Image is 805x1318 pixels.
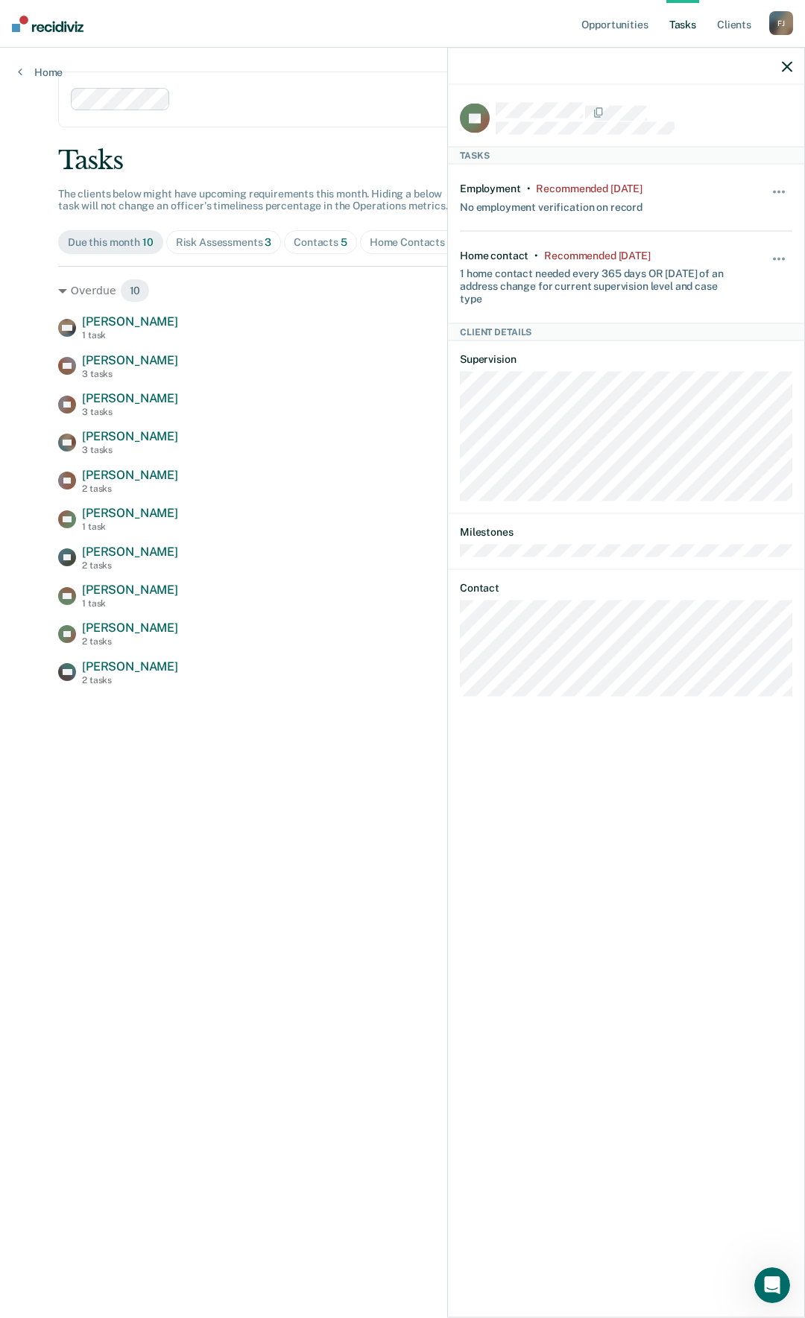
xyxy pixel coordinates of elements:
div: 2 tasks [82,636,178,647]
div: 1 task [82,522,178,532]
div: 2 tasks [82,675,178,685]
span: 5 [341,236,347,248]
div: Client Details [448,323,804,340]
div: 3 tasks [82,369,178,379]
div: 1 home contact needed every 365 days OR [DATE] of an address change for current supervision level... [460,262,737,305]
span: 10 [142,236,154,248]
div: 2 tasks [82,484,178,494]
div: Contacts [294,236,347,249]
iframe: Intercom live chat [754,1267,790,1303]
span: [PERSON_NAME] [82,583,178,597]
div: No employment verification on record [460,194,643,213]
span: [PERSON_NAME] [82,468,178,482]
div: • [527,183,531,195]
span: [PERSON_NAME] [82,314,178,329]
span: [PERSON_NAME] [82,506,178,520]
span: The clients below might have upcoming requirements this month. Hiding a below task will not chang... [58,188,448,212]
div: Tasks [58,145,747,176]
div: • [534,249,538,262]
span: [PERSON_NAME] [82,391,178,405]
dt: Milestones [460,526,792,539]
span: [PERSON_NAME] [82,429,178,443]
div: Due this month [68,236,154,249]
span: [PERSON_NAME] [82,621,178,635]
div: Recommended 2 months ago [536,183,642,195]
span: [PERSON_NAME] [82,545,178,559]
div: Overdue [58,279,747,302]
a: Home [18,66,63,79]
div: 1 task [82,330,178,340]
div: Tasks [448,146,804,164]
div: Recommended 2 months ago [544,249,650,262]
div: F J [769,11,793,35]
div: Home Contacts [370,236,454,249]
div: Home contact [460,249,528,262]
div: 2 tasks [82,560,178,571]
span: [PERSON_NAME] [82,353,178,367]
span: [PERSON_NAME] [82,659,178,674]
span: 10 [120,279,151,302]
div: 1 task [82,598,178,609]
dt: Contact [460,582,792,595]
div: Risk Assessments [176,236,272,249]
img: Recidiviz [12,16,83,32]
div: Employment [460,183,521,195]
span: 3 [265,236,271,248]
div: 3 tasks [82,407,178,417]
div: 3 tasks [82,445,178,455]
dt: Supervision [460,353,792,366]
